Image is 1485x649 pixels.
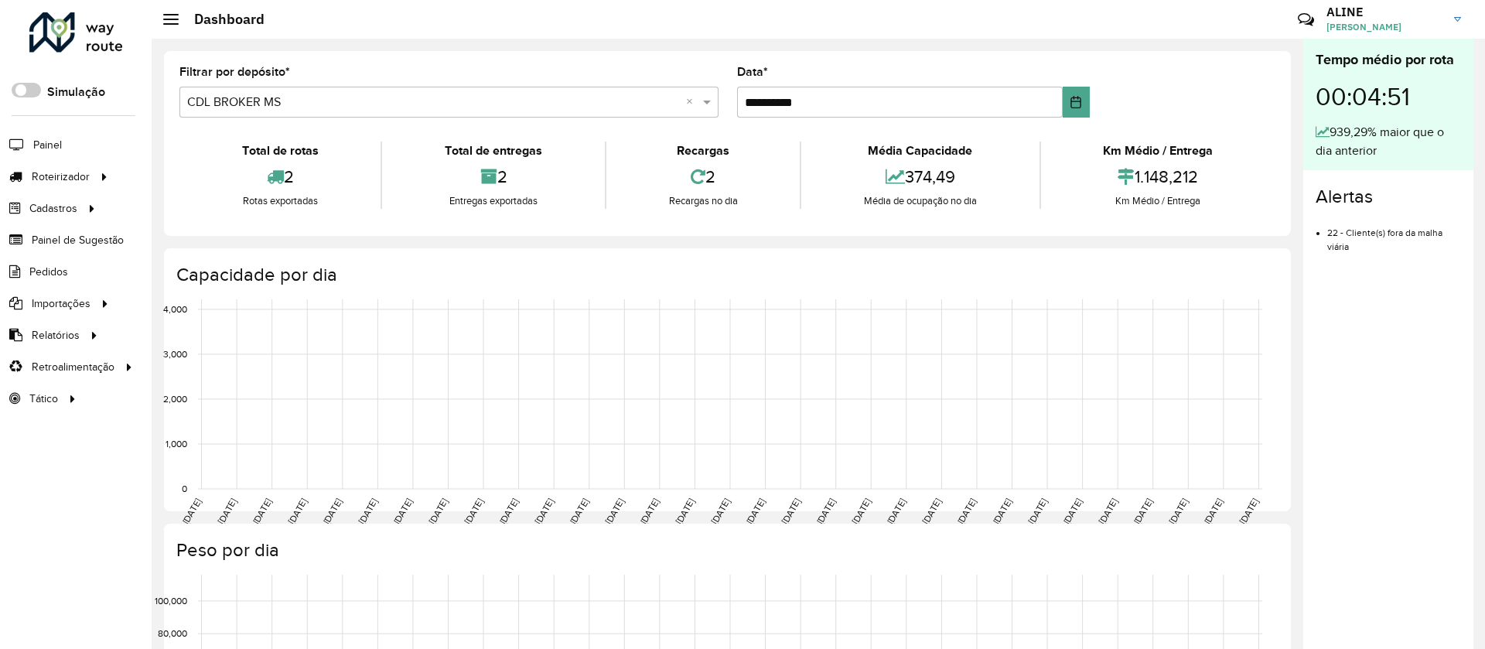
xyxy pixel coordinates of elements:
text: [DATE] [286,497,309,526]
div: 00:04:51 [1316,70,1461,123]
text: [DATE] [603,497,626,526]
div: Recargas no dia [610,193,796,209]
text: [DATE] [568,497,590,526]
text: [DATE] [674,497,696,526]
div: 2 [610,160,796,193]
text: [DATE] [533,497,555,526]
text: [DATE] [216,497,238,526]
text: [DATE] [780,497,802,526]
text: [DATE] [497,497,520,526]
text: [DATE] [251,497,273,526]
text: 3,000 [163,349,187,359]
text: 100,000 [155,596,187,606]
div: 374,49 [805,160,1035,193]
text: 2,000 [163,394,187,404]
text: 0 [182,483,187,494]
div: Entregas exportadas [386,193,600,209]
span: Retroalimentação [32,359,114,375]
text: [DATE] [180,497,203,526]
div: Total de entregas [386,142,600,160]
li: 22 - Cliente(s) fora da malha viária [1327,214,1461,254]
text: [DATE] [920,497,943,526]
a: Contato Rápido [1289,3,1323,36]
div: Km Médio / Entrega [1045,193,1272,209]
h4: Alertas [1316,186,1461,208]
span: [PERSON_NAME] [1326,20,1442,34]
div: 939,29% maior que o dia anterior [1316,123,1461,160]
div: Km Médio / Entrega [1045,142,1272,160]
span: Importações [32,295,90,312]
div: Recargas [610,142,796,160]
div: 2 [386,160,600,193]
span: Relatórios [32,327,80,343]
text: 1,000 [166,439,187,449]
text: [DATE] [850,497,872,526]
span: Clear all [686,93,699,111]
div: Rotas exportadas [183,193,377,209]
text: [DATE] [955,497,978,526]
text: [DATE] [391,497,414,526]
text: [DATE] [885,497,907,526]
text: [DATE] [708,497,731,526]
text: [DATE] [638,497,661,526]
text: 80,000 [158,628,187,638]
h4: Capacidade por dia [176,264,1275,286]
text: [DATE] [1202,497,1224,526]
div: Total de rotas [183,142,377,160]
text: [DATE] [1132,497,1154,526]
span: Roteirizador [32,169,90,185]
div: 1.148,212 [1045,160,1272,193]
span: Pedidos [29,264,68,280]
text: [DATE] [1061,497,1084,526]
text: [DATE] [1237,497,1260,526]
span: Painel [33,137,62,153]
button: Choose Date [1063,87,1090,118]
label: Filtrar por depósito [179,63,290,81]
span: Tático [29,391,58,407]
text: [DATE] [1167,497,1190,526]
label: Data [737,63,768,81]
text: [DATE] [744,497,766,526]
text: [DATE] [1097,497,1119,526]
text: [DATE] [427,497,449,526]
div: 2 [183,160,377,193]
text: [DATE] [991,497,1013,526]
h4: Peso por dia [176,539,1275,562]
text: [DATE] [463,497,485,526]
h2: Dashboard [179,11,265,28]
span: Painel de Sugestão [32,232,124,248]
text: [DATE] [321,497,343,526]
label: Simulação [47,83,105,101]
div: Média Capacidade [805,142,1035,160]
text: [DATE] [357,497,379,526]
div: Tempo médio por rota [1316,50,1461,70]
text: [DATE] [814,497,837,526]
span: Cadastros [29,200,77,217]
h3: ALINE [1326,5,1442,19]
text: [DATE] [1026,497,1049,526]
div: Média de ocupação no dia [805,193,1035,209]
text: 4,000 [163,304,187,314]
